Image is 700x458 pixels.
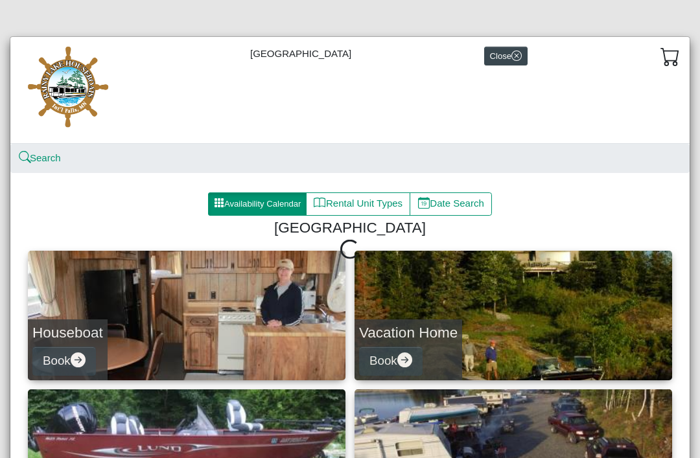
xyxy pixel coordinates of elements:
[511,51,522,61] svg: x circle
[314,197,326,209] svg: book
[20,47,117,133] img: 55466189-bbd8-41c3-ab33-5e957c8145a3.jpg
[20,153,30,163] svg: search
[71,352,86,367] svg: arrow right circle fill
[359,324,458,341] h4: Vacation Home
[33,219,667,236] h4: [GEOGRAPHIC_DATA]
[397,352,412,367] svg: arrow right circle fill
[306,192,410,216] button: bookRental Unit Types
[660,47,680,66] svg: cart
[418,197,430,209] svg: calendar date
[32,347,96,376] button: Bookarrow right circle fill
[214,198,224,208] svg: grid3x3 gap fill
[208,192,307,216] button: grid3x3 gap fillAvailability Calendar
[484,47,528,65] button: Closex circle
[359,347,423,376] button: Bookarrow right circle fill
[20,152,61,163] a: searchSearch
[10,37,690,144] div: [GEOGRAPHIC_DATA]
[32,324,103,341] h4: Houseboat
[410,192,492,216] button: calendar dateDate Search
